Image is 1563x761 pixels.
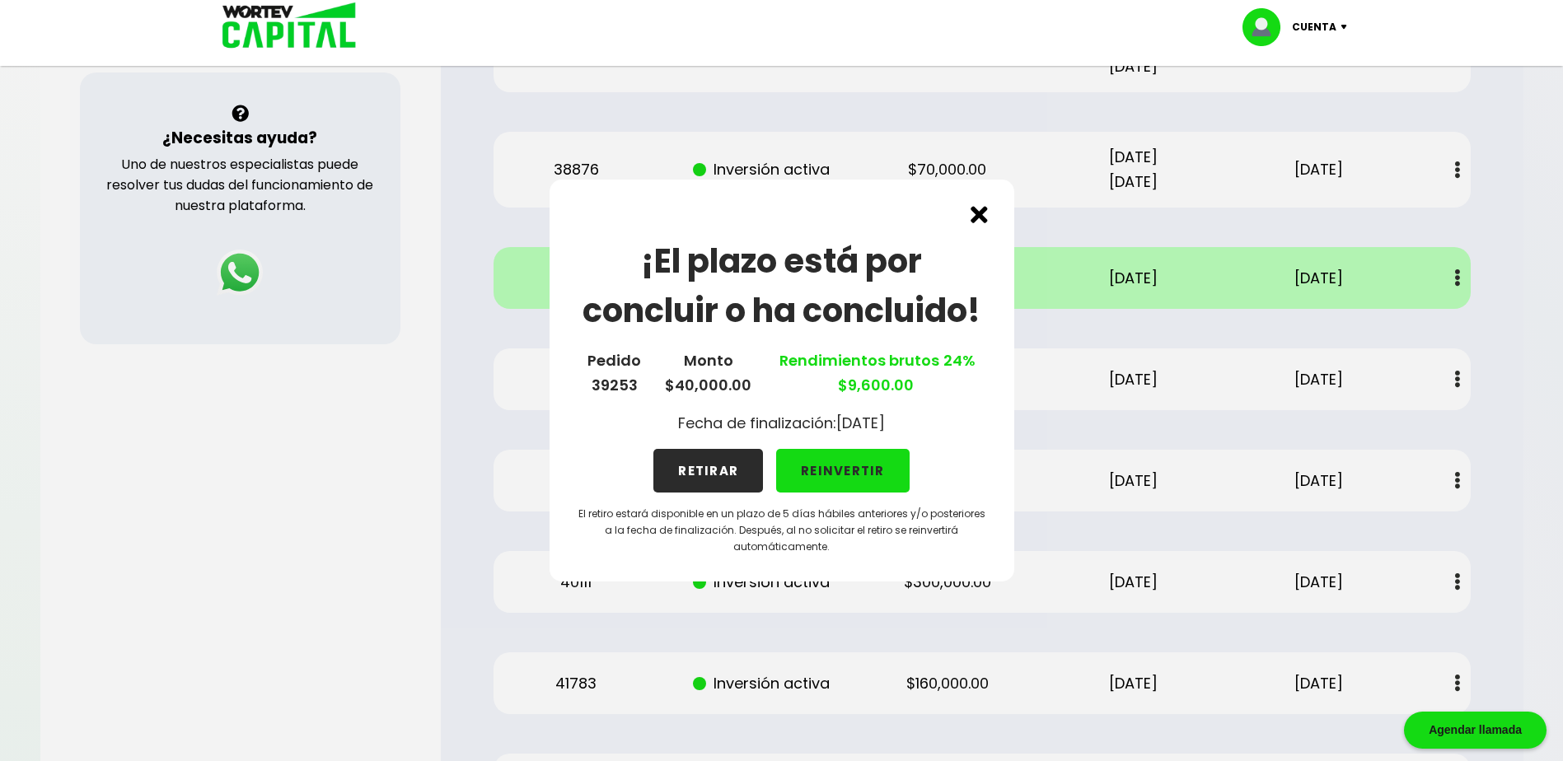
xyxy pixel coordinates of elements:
span: 24% [939,350,976,371]
img: profile-image [1242,8,1292,46]
p: Fecha de finalización: [DATE] [678,411,885,436]
img: icon-down [1336,25,1359,30]
img: cross.ed5528e3.svg [971,206,988,223]
p: Monto $40,000.00 [665,348,751,398]
a: Rendimientos brutos $9,600.00 [775,350,976,395]
p: Pedido 39253 [587,348,641,398]
p: El retiro estará disponible en un plazo de 5 días hábiles anteriores y/o posteriores a la fecha d... [576,506,988,555]
div: Agendar llamada [1404,712,1547,749]
p: Cuenta [1292,15,1336,40]
button: REINVERTIR [776,449,910,493]
h1: ¡El plazo está por concluir o ha concluido! [576,236,988,335]
button: RETIRAR [653,449,763,493]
